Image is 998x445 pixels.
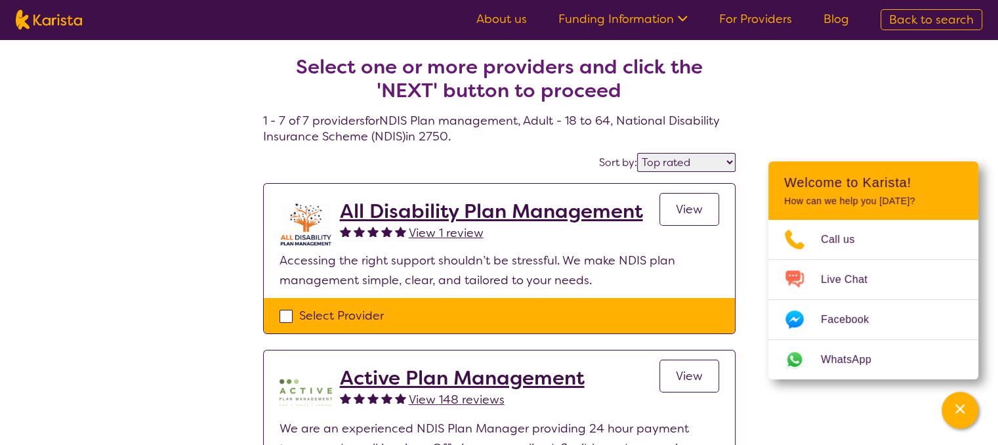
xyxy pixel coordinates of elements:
img: fullstar [395,392,406,404]
img: fullstar [395,226,406,237]
div: Channel Menu [768,161,978,379]
a: Blog [823,11,849,27]
img: fullstar [367,392,379,404]
span: Facebook [821,310,884,329]
label: Sort by: [599,156,637,169]
a: Funding Information [558,11,688,27]
span: WhatsApp [821,350,887,370]
img: Karista logo [16,10,82,30]
img: fullstar [340,226,351,237]
span: Live Chat [821,270,883,289]
img: at5vqv0lot2lggohlylh.jpg [280,200,332,251]
p: Accessing the right support shouldn’t be stressful. We make NDIS plan management simple, clear, a... [280,251,719,290]
img: fullstar [340,392,351,404]
span: Call us [821,230,871,249]
ul: Choose channel [768,220,978,379]
p: How can we help you [DATE]? [784,196,963,207]
a: View 1 review [409,223,484,243]
a: About us [476,11,527,27]
span: View [676,368,703,384]
h4: 1 - 7 of 7 providers for NDIS Plan management , Adult - 18 to 64 , National Disability Insurance ... [263,24,736,144]
a: For Providers [719,11,792,27]
span: View [676,201,703,217]
a: View 148 reviews [409,390,505,410]
a: Back to search [881,9,982,30]
img: fullstar [354,392,365,404]
span: Back to search [889,12,974,28]
a: View [659,360,719,392]
img: pypzb5qm7jexfhutod0x.png [280,366,332,419]
img: fullstar [381,392,392,404]
span: View 1 review [409,225,484,241]
img: fullstar [381,226,392,237]
a: View [659,193,719,226]
a: Web link opens in a new tab. [768,340,978,379]
span: View 148 reviews [409,392,505,408]
h2: Select one or more providers and click the 'NEXT' button to proceed [279,55,720,102]
img: fullstar [354,226,365,237]
img: fullstar [367,226,379,237]
h2: Welcome to Karista! [784,175,963,190]
button: Channel Menu [942,392,978,429]
a: All Disability Plan Management [340,200,643,223]
a: Active Plan Management [340,366,585,390]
